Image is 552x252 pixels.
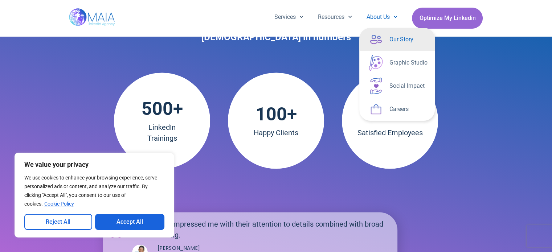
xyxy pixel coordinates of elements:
span: Optimize My Linkedin [419,11,475,25]
a: Careers [359,98,435,121]
h2: Team MAIA impressed me with their attention to details combined with broad understanding. [132,218,390,240]
a: Graphic Studio [359,51,435,74]
a: Cookie Policy [44,201,74,207]
h2: LinkedIn Trainings [118,122,207,144]
p: We value your privacy [24,160,164,169]
button: Accept All [95,214,165,230]
a: Our Story [359,28,435,51]
div: We value your privacy [15,153,174,237]
h5: [PERSON_NAME] [158,244,390,252]
button: Reject All [24,214,92,230]
a: Resources [311,8,359,26]
h2: Happy Clients [232,127,320,138]
a: Social Impact [359,74,435,98]
span: + [287,103,321,125]
nav: Menu [267,8,405,26]
span: 500 [142,98,173,120]
a: About Us [359,8,405,26]
p: We use cookies to enhance your browsing experience, serve personalized ads or content, and analyz... [24,173,164,208]
a: Optimize My Linkedin [412,8,483,29]
span: + [173,98,207,120]
span: 100 [255,103,287,125]
a: Services [267,8,311,26]
ul: About Us [359,28,435,121]
h2: Satisfied Employees [345,127,434,138]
